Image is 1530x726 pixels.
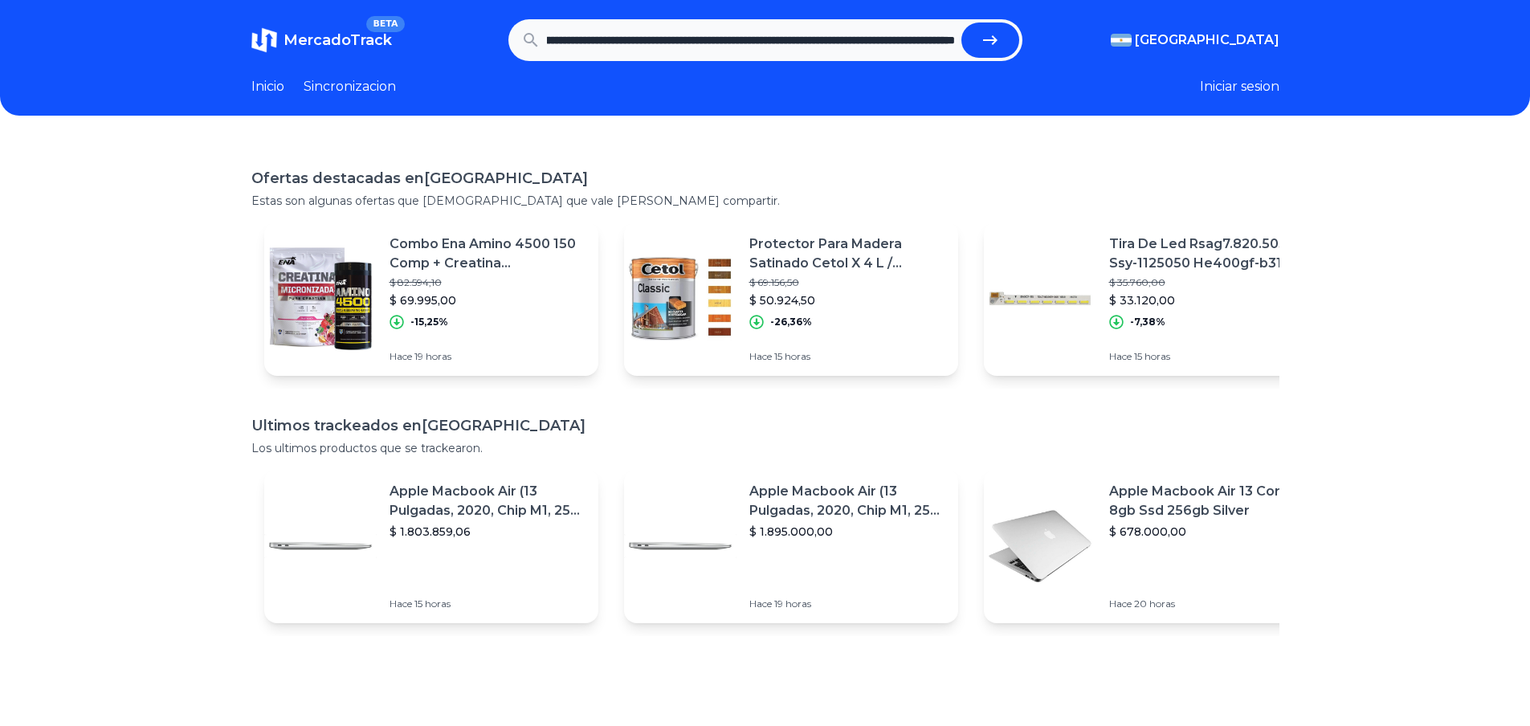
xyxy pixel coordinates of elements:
p: $ 82.594,10 [390,276,585,289]
span: MercadoTrack [284,31,392,49]
h1: Ultimos trackeados en [GEOGRAPHIC_DATA] [251,414,1279,437]
p: Hace 19 horas [749,598,945,610]
p: Tira De Led Rsag7.820.5057 Ssy-1125050 He400gf-b31 54leds Hl [1109,235,1305,273]
p: $ 69.156,50 [749,276,945,289]
p: $ 1.895.000,00 [749,524,945,540]
p: Hace 15 horas [749,350,945,363]
a: Featured imageCombo Ena Amino 4500 150 Comp + Creatina Micronizado 300 Grs$ 82.594,10$ 69.995,00-... [264,222,598,376]
a: Featured imageApple Macbook Air (13 Pulgadas, 2020, Chip M1, 256 Gb De Ssd, 8 Gb De Ram) - Plata$... [624,469,958,623]
p: $ 69.995,00 [390,292,585,308]
p: Apple Macbook Air (13 Pulgadas, 2020, Chip M1, 256 Gb De Ssd, 8 Gb De Ram) - Plata [390,482,585,520]
p: $ 35.760,00 [1109,276,1305,289]
p: Hace 19 horas [390,350,585,363]
p: Hace 15 horas [390,598,585,610]
a: Featured imageProtector Para Madera Satinado Cetol X 4 L / Camino 1$ 69.156,50$ 50.924,50-26,36%H... [624,222,958,376]
p: $ 33.120,00 [1109,292,1305,308]
p: Hace 20 horas [1109,598,1305,610]
button: Iniciar sesion [1200,77,1279,96]
p: Estas son algunas ofertas que [DEMOGRAPHIC_DATA] que vale [PERSON_NAME] compartir. [251,193,1279,209]
img: Featured image [984,243,1096,355]
a: MercadoTrackBETA [251,27,392,53]
p: $ 50.924,50 [749,292,945,308]
p: Los ultimos productos que se trackearon. [251,440,1279,456]
button: [GEOGRAPHIC_DATA] [1111,31,1279,50]
p: Hace 15 horas [1109,350,1305,363]
img: MercadoTrack [251,27,277,53]
p: -26,36% [770,316,812,328]
p: -15,25% [410,316,448,328]
img: Argentina [1111,34,1132,47]
p: -7,38% [1130,316,1165,328]
p: $ 678.000,00 [1109,524,1305,540]
p: Apple Macbook Air (13 Pulgadas, 2020, Chip M1, 256 Gb De Ssd, 8 Gb De Ram) - Plata [749,482,945,520]
h1: Ofertas destacadas en [GEOGRAPHIC_DATA] [251,167,1279,190]
span: [GEOGRAPHIC_DATA] [1135,31,1279,50]
p: Apple Macbook Air 13 Core I5 8gb Ssd 256gb Silver [1109,482,1305,520]
a: Featured imageApple Macbook Air (13 Pulgadas, 2020, Chip M1, 256 Gb De Ssd, 8 Gb De Ram) - Plata$... [264,469,598,623]
a: Sincronizacion [304,77,396,96]
img: Featured image [264,490,377,602]
p: Protector Para Madera Satinado Cetol X 4 L / Camino 1 [749,235,945,273]
img: Featured image [624,490,736,602]
a: Inicio [251,77,284,96]
img: Featured image [264,243,377,355]
a: Featured imageTira De Led Rsag7.820.5057 Ssy-1125050 He400gf-b31 54leds Hl$ 35.760,00$ 33.120,00-... [984,222,1318,376]
img: Featured image [984,490,1096,602]
span: BETA [366,16,404,32]
p: $ 1.803.859,06 [390,524,585,540]
a: Featured imageApple Macbook Air 13 Core I5 8gb Ssd 256gb Silver$ 678.000,00Hace 20 horas [984,469,1318,623]
img: Featured image [624,243,736,355]
p: Combo Ena Amino 4500 150 Comp + Creatina Micronizado 300 Grs [390,235,585,273]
